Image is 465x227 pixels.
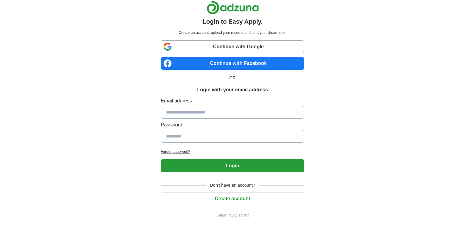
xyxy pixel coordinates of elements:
h1: Login with your email address [197,86,268,94]
label: Password [161,121,304,129]
label: Email address [161,97,304,105]
p: Create an account, upload your resume and land your dream role. [162,30,303,35]
a: Forgot password? [161,149,304,154]
span: OR [226,75,239,81]
button: Login [161,159,304,172]
span: Don't have an account? [206,182,259,189]
a: Return to job advert [161,213,304,218]
a: Continue with Google [161,40,304,53]
img: Adzuna logo [207,1,259,14]
h1: Login to Easy Apply. [203,17,263,26]
a: Continue with Facebook [161,57,304,70]
a: Create account [161,196,304,201]
button: Create account [161,192,304,205]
